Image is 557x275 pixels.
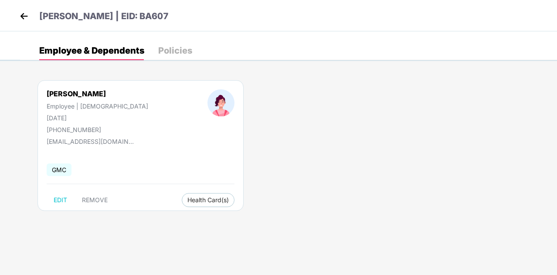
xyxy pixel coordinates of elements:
[158,46,192,55] div: Policies
[47,126,148,133] div: [PHONE_NUMBER]
[47,163,71,176] span: GMC
[54,197,67,204] span: EDIT
[47,138,134,145] div: [EMAIL_ADDRESS][DOMAIN_NAME]
[17,10,31,23] img: back
[187,198,229,202] span: Health Card(s)
[207,89,234,116] img: profileImage
[47,114,148,122] div: [DATE]
[75,193,115,207] button: REMOVE
[47,89,148,98] div: [PERSON_NAME]
[82,197,108,204] span: REMOVE
[182,193,234,207] button: Health Card(s)
[39,46,144,55] div: Employee & Dependents
[47,193,74,207] button: EDIT
[47,102,148,110] div: Employee | [DEMOGRAPHIC_DATA]
[39,10,169,23] p: [PERSON_NAME] | EID: BA607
